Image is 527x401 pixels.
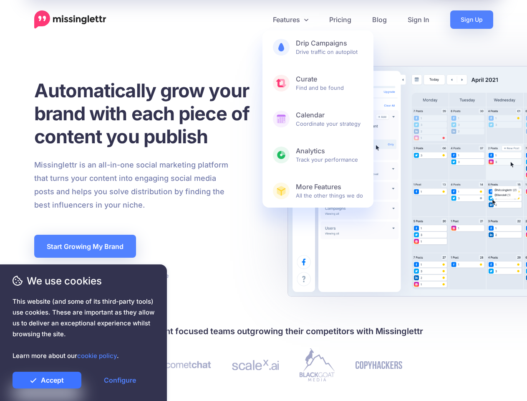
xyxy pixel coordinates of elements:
[362,10,397,29] a: Blog
[34,158,229,212] p: Missinglettr is an all-in-one social marketing platform that turns your content into engaging soc...
[296,147,363,155] b: Analytics
[77,352,117,360] a: cookie policy
[450,10,493,29] a: Sign Up
[262,30,373,64] a: Drip CampaignsDrive traffic on autopilot
[34,10,106,29] a: Home
[296,183,363,191] b: More Features
[296,75,363,84] b: Curate
[296,39,363,56] span: Drive traffic on autopilot
[262,138,373,172] a: AnalyticsTrack your performance
[319,10,362,29] a: Pricing
[397,10,440,29] a: Sign In
[296,39,363,48] b: Drip Campaigns
[296,111,363,127] span: Coordinate your strategy
[262,10,319,29] a: Features
[13,296,154,361] span: This website (and some of its third-party tools) use cookies. These are important as they allow u...
[262,30,373,208] div: Features
[86,372,154,388] a: Configure
[296,147,363,163] span: Track your performance
[296,111,363,119] b: Calendar
[34,79,270,148] h1: Automatically grow your brand with each piece of content you publish
[34,325,493,338] h4: Join 30,000+ creators and content focused teams outgrowing their competitors with Missinglettr
[296,75,363,91] span: Find and be found
[13,274,154,288] span: We use cookies
[13,372,81,388] a: Accept
[262,102,373,136] a: CalendarCoordinate your strategy
[262,174,373,208] a: More FeaturesAll the other things we do
[262,66,373,100] a: CurateFind and be found
[34,235,136,258] a: Start Growing My Brand
[296,183,363,199] span: All the other things we do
